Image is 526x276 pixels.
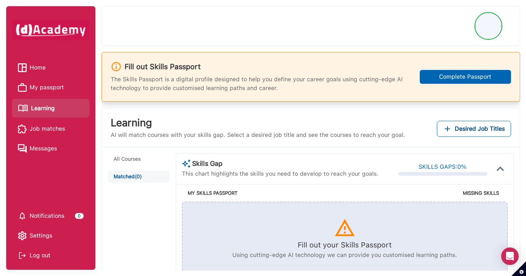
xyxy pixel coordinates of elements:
[455,124,505,134] span: Desired Job Titles
[18,143,84,154] a: Messages iconMessages
[18,250,84,261] div: Log out
[18,82,84,93] a: My passport iconMy passport
[30,62,46,73] span: Home
[343,190,499,196] h5: MISSING SKILLS
[18,62,84,73] a: Home iconHome
[30,143,57,154] span: Messages
[298,240,392,249] h5: Fill out your Skills Passport
[111,75,411,93] p: The Skills Passport is a digital profile designed to help you define your career goals using cutt...
[18,102,84,115] a: Learning iconLearning
[75,213,84,219] div: 0
[419,162,466,172] div: SKILLS GAPS: 0 %
[111,131,405,139] p: AI will match courses with your skills gap. Select a desired job title and see the courses to rea...
[420,70,511,84] button: Complete Passport
[18,83,27,92] img: My passport icon
[30,82,64,93] span: My passport
[18,123,84,134] a: Job matches iconJob matches
[334,217,356,239] img: icon
[18,124,27,133] img: Job matches icon
[18,102,28,115] img: Learning icon
[125,62,201,71] h3: Fill out Skills Passport
[18,231,27,240] img: setting
[443,124,452,133] img: add icon
[30,123,65,134] span: Job matches
[182,159,191,168] img: AI Course Suggestion
[18,212,27,220] img: setting
[18,251,27,260] img: Log out
[108,171,169,183] button: Matched(0)
[111,117,405,129] h3: Learning
[30,210,64,221] span: Notifications
[182,159,378,168] h3: Skills Gap
[111,61,122,72] img: info
[18,63,27,72] img: Home icon
[437,121,511,137] button: Add desired job titles
[501,247,519,265] div: Open Intercom Messenger
[30,230,52,241] span: Settings
[424,72,506,81] div: Complete Passport
[182,169,378,178] p: This chart highlights the skills you need to develop to reach your goals.
[476,13,501,39] img: Profile
[108,153,169,165] button: All Courses
[31,103,55,114] span: Learning
[493,161,508,176] img: icon
[511,261,526,276] button: Set cookie preferences
[12,20,89,40] img: dAcademy
[18,144,27,153] img: Messages icon
[188,190,343,196] h5: MY SKILLS PASSPORT
[232,251,457,260] p: Using cutting-edge AI technology we can provide you customised learning paths.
